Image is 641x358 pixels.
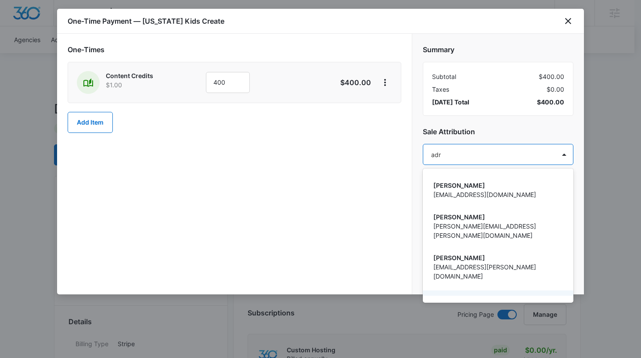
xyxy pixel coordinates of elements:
[433,190,561,199] p: [EMAIL_ADDRESS][DOMAIN_NAME]
[433,222,561,240] p: [PERSON_NAME][EMAIL_ADDRESS][PERSON_NAME][DOMAIN_NAME]
[433,181,561,190] p: [PERSON_NAME]
[433,253,561,262] p: [PERSON_NAME]
[433,294,561,303] p: [PERSON_NAME]
[433,212,561,222] p: [PERSON_NAME]
[433,262,561,281] p: [EMAIL_ADDRESS][PERSON_NAME][DOMAIN_NAME]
